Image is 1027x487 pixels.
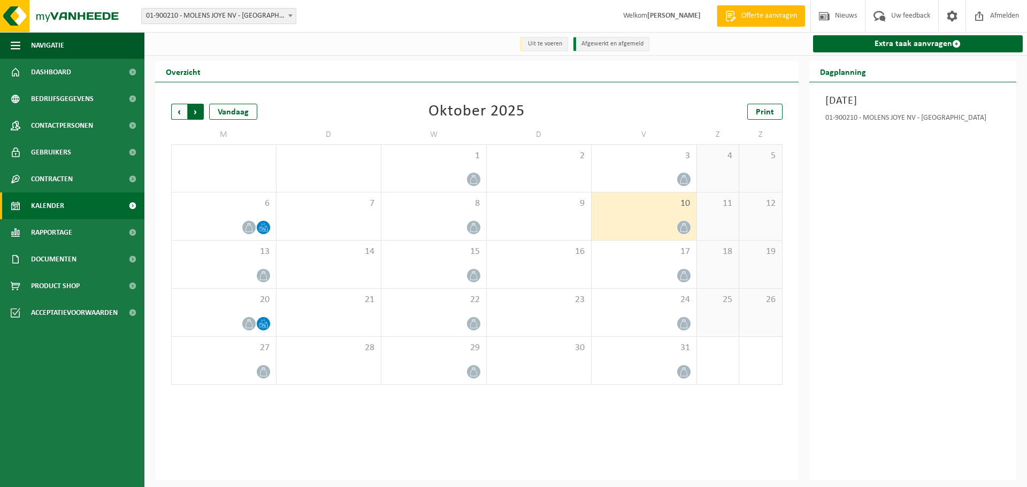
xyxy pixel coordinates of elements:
span: 24 [597,294,691,306]
span: 12 [745,198,776,210]
h2: Dagplanning [809,61,877,82]
span: 23 [492,294,586,306]
span: 01-900210 - MOLENS JOYE NV - ROESELARE [142,9,296,24]
td: Z [697,125,740,144]
div: Oktober 2025 [428,104,525,120]
span: 27 [177,342,271,354]
a: Offerte aanvragen [717,5,805,27]
span: 9 [492,198,586,210]
span: 25 [702,294,734,306]
span: Gebruikers [31,139,71,166]
span: 31 [597,342,691,354]
span: 30 [492,342,586,354]
li: Afgewerkt en afgemeld [573,37,649,51]
span: Bedrijfsgegevens [31,86,94,112]
span: Contactpersonen [31,112,93,139]
td: D [487,125,592,144]
div: 01-900210 - MOLENS JOYE NV - [GEOGRAPHIC_DATA] [825,114,1001,125]
span: 22 [387,294,481,306]
span: 7 [282,198,376,210]
span: 15 [387,246,481,258]
td: M [171,125,277,144]
span: 1 [387,150,481,162]
span: 2 [492,150,586,162]
td: Z [739,125,782,144]
span: Dashboard [31,59,71,86]
span: Navigatie [31,32,64,59]
span: 28 [282,342,376,354]
td: D [277,125,382,144]
span: 6 [177,198,271,210]
span: Vorige [171,104,187,120]
span: Offerte aanvragen [739,11,800,21]
span: Print [756,108,774,117]
strong: [PERSON_NAME] [647,12,701,20]
span: 17 [597,246,691,258]
span: Documenten [31,246,76,273]
span: 26 [745,294,776,306]
span: 3 [597,150,691,162]
span: 5 [745,150,776,162]
span: 11 [702,198,734,210]
span: 14 [282,246,376,258]
span: 10 [597,198,691,210]
span: 19 [745,246,776,258]
span: Volgende [188,104,204,120]
span: Rapportage [31,219,72,246]
span: Product Shop [31,273,80,299]
span: 8 [387,198,481,210]
span: Acceptatievoorwaarden [31,299,118,326]
td: W [381,125,487,144]
div: Vandaag [209,104,257,120]
span: Contracten [31,166,73,192]
li: Uit te voeren [520,37,568,51]
span: 18 [702,246,734,258]
span: Kalender [31,192,64,219]
span: 20 [177,294,271,306]
span: 01-900210 - MOLENS JOYE NV - ROESELARE [141,8,296,24]
a: Extra taak aanvragen [813,35,1023,52]
td: V [592,125,697,144]
span: 16 [492,246,586,258]
span: 13 [177,246,271,258]
span: 21 [282,294,376,306]
h3: [DATE] [825,93,1001,109]
span: 4 [702,150,734,162]
span: 29 [387,342,481,354]
h2: Overzicht [155,61,211,82]
a: Print [747,104,783,120]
